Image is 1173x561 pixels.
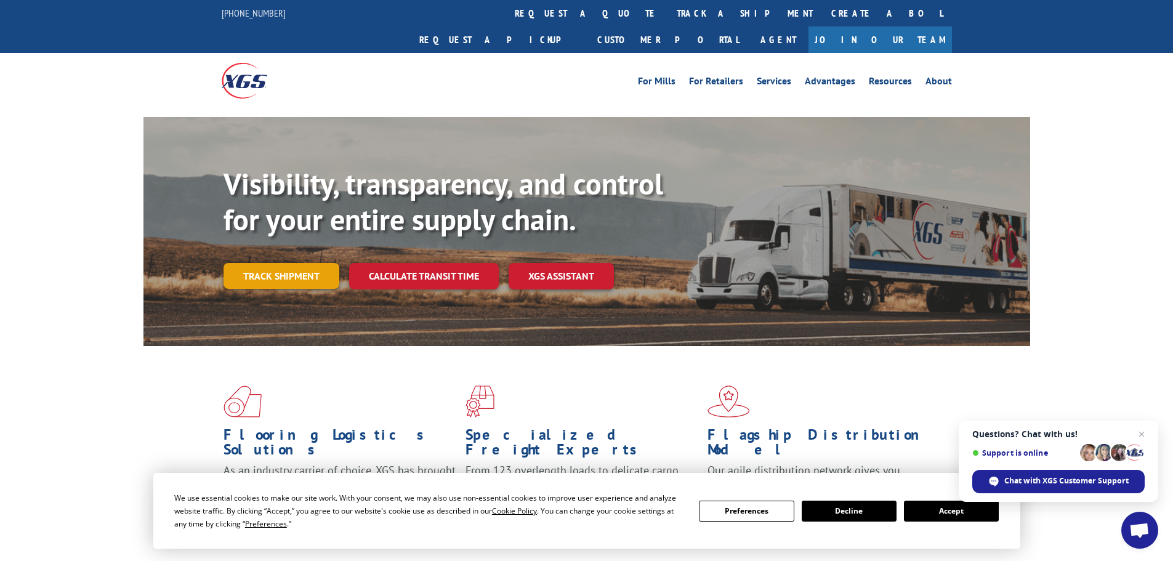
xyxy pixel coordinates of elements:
a: Open chat [1121,512,1158,549]
a: Resources [869,76,912,90]
h1: Flooring Logistics Solutions [224,427,456,463]
a: Customer Portal [588,26,748,53]
span: Preferences [245,519,287,529]
button: Preferences [699,501,794,522]
button: Decline [802,501,897,522]
a: Calculate transit time [349,263,499,289]
img: xgs-icon-flagship-distribution-model-red [707,385,750,418]
h1: Flagship Distribution Model [707,427,940,463]
span: Questions? Chat with us! [972,429,1145,439]
span: Chat with XGS Customer Support [1004,475,1129,486]
span: Our agile distribution network gives you nationwide inventory management on demand. [707,463,934,492]
span: As an industry carrier of choice, XGS has brought innovation and dedication to flooring logistics... [224,463,456,507]
a: Join Our Team [808,26,952,53]
a: Services [757,76,791,90]
a: For Retailers [689,76,743,90]
img: xgs-icon-focused-on-flooring-red [466,385,494,418]
div: We use essential cookies to make our site work. With your consent, we may also use non-essential ... [174,491,684,530]
div: Cookie Consent Prompt [153,473,1020,549]
a: Agent [748,26,808,53]
b: Visibility, transparency, and control for your entire supply chain. [224,164,663,238]
a: Advantages [805,76,855,90]
a: About [925,76,952,90]
a: Request a pickup [410,26,588,53]
a: [PHONE_NUMBER] [222,7,286,19]
span: Cookie Policy [492,506,537,516]
button: Accept [904,501,999,522]
a: For Mills [638,76,675,90]
span: Chat with XGS Customer Support [972,470,1145,493]
img: xgs-icon-total-supply-chain-intelligence-red [224,385,262,418]
h1: Specialized Freight Experts [466,427,698,463]
a: XGS ASSISTANT [509,263,614,289]
p: From 123 overlength loads to delicate cargo, our experienced staff knows the best way to move you... [466,463,698,518]
span: Support is online [972,448,1076,458]
a: Track shipment [224,263,339,289]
